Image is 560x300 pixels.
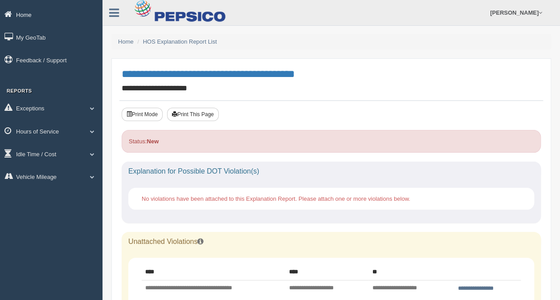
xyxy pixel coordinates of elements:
button: Print Mode [122,108,163,121]
div: Unattached Violations [122,232,541,251]
button: Print This Page [167,108,219,121]
strong: New [147,138,159,145]
div: Status: [122,130,541,153]
span: No violations have been attached to this Explanation Report. Please attach one or more violations... [142,195,410,202]
a: HOS Explanation Report List [143,38,217,45]
div: Explanation for Possible DOT Violation(s) [122,162,541,181]
a: Home [118,38,134,45]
